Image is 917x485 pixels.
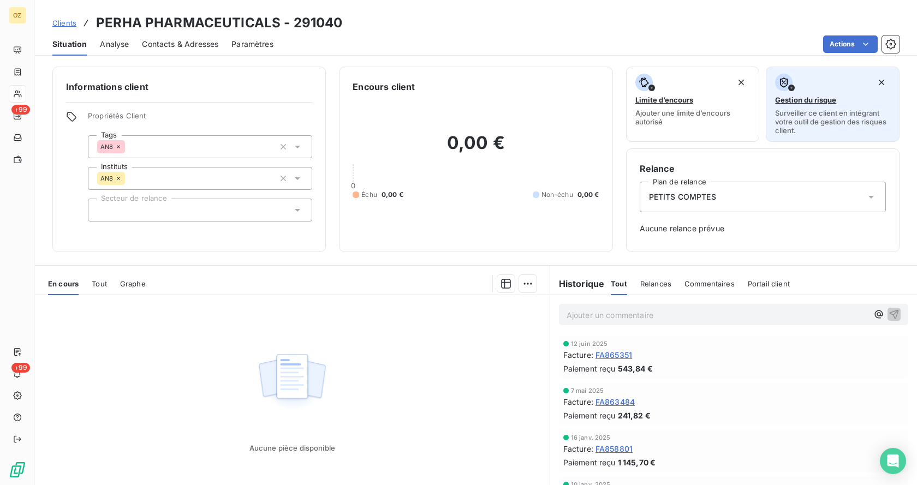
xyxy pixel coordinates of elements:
span: Analyse [100,39,129,50]
span: 0,00 € [577,190,599,200]
button: Actions [823,35,878,53]
span: Paiement reçu [563,363,616,374]
span: Situation [52,39,87,50]
span: Propriétés Client [88,111,312,127]
span: Paiement reçu [563,410,616,421]
span: FA865351 [596,349,632,361]
span: En cours [48,279,79,288]
span: FA858801 [596,443,633,454]
span: Contacts & Adresses [142,39,218,50]
h3: PERHA PHARMACEUTICALS - 291040 [96,13,343,33]
span: AN8 [100,175,113,182]
button: Gestion du risqueSurveiller ce client en intégrant votre outil de gestion des risques client. [766,67,900,142]
h6: Relance [640,162,886,175]
span: +99 [11,363,30,373]
span: 0,00 € [382,190,403,200]
input: Ajouter une valeur [125,173,134,183]
span: Portail client [748,279,790,288]
div: Open Intercom Messenger [880,448,906,474]
span: FA863484 [596,396,635,408]
span: Facture : [563,396,593,408]
span: PETITS COMPTES [649,191,716,202]
span: Tout [92,279,107,288]
div: OZ [9,7,26,24]
span: Aucune pièce disponible [249,444,335,452]
h6: Historique [550,277,605,290]
h6: Encours client [353,80,415,93]
input: Ajouter une valeur [97,205,106,215]
span: Facture : [563,443,593,454]
span: Clients [52,19,76,27]
span: +99 [11,105,30,115]
h6: Informations client [66,80,312,93]
span: Graphe [120,279,146,288]
span: 543,84 € [618,363,653,374]
span: Tout [611,279,627,288]
span: Gestion du risque [775,95,836,104]
input: Ajouter une valeur [125,142,134,152]
span: Limite d’encours [635,95,693,104]
span: Échu [361,190,377,200]
a: Clients [52,17,76,28]
span: 12 juin 2025 [571,340,608,347]
span: Facture : [563,349,593,361]
span: 7 mai 2025 [571,387,604,394]
span: Commentaires [684,279,735,288]
span: Non-échu [541,190,573,200]
span: Surveiller ce client en intégrant votre outil de gestion des risques client. [775,109,890,135]
span: 0 [351,181,355,190]
span: AN8 [100,143,113,150]
img: Logo LeanPay [9,461,26,478]
span: 241,82 € [618,410,651,421]
button: Limite d’encoursAjouter une limite d’encours autorisé [626,67,760,142]
span: Paiement reçu [563,457,616,468]
span: 16 janv. 2025 [571,434,611,441]
img: Empty state [257,348,327,416]
span: Relances [640,279,671,288]
span: Aucune relance prévue [640,223,886,234]
span: Ajouter une limite d’encours autorisé [635,109,751,126]
span: Paramètres [231,39,273,50]
span: 1 145,70 € [618,457,656,468]
h2: 0,00 € [353,132,599,165]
